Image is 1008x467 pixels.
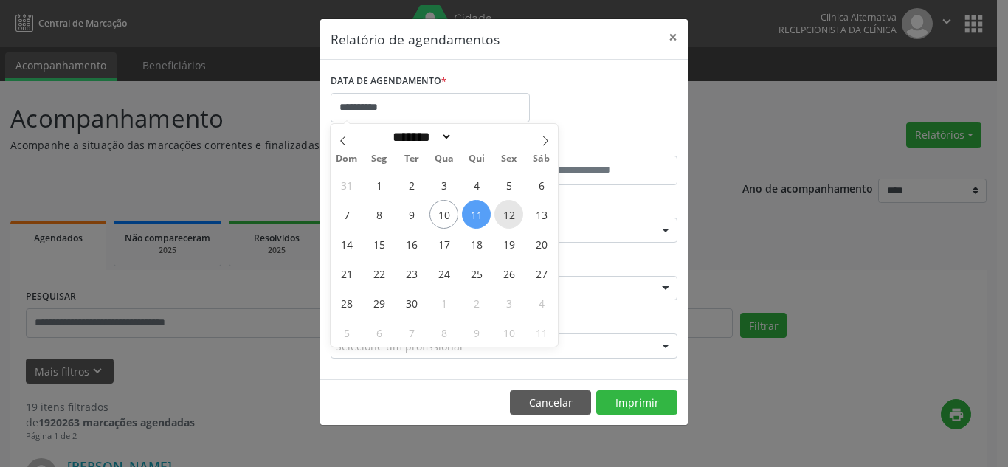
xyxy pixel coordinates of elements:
select: Month [387,129,452,145]
span: Outubro 5, 2025 [332,318,361,347]
span: Setembro 12, 2025 [494,200,523,229]
span: Setembro 16, 2025 [397,229,426,258]
span: Setembro 23, 2025 [397,259,426,288]
label: DATA DE AGENDAMENTO [331,70,446,93]
span: Outubro 2, 2025 [462,288,491,317]
span: Outubro 11, 2025 [527,318,556,347]
span: Setembro 2, 2025 [397,170,426,199]
span: Setembro 27, 2025 [527,259,556,288]
label: ATÉ [508,133,677,156]
span: Setembro 13, 2025 [527,200,556,229]
h5: Relatório de agendamentos [331,30,500,49]
span: Setembro 6, 2025 [527,170,556,199]
span: Setembro 18, 2025 [462,229,491,258]
span: Setembro 20, 2025 [527,229,556,258]
span: Setembro 5, 2025 [494,170,523,199]
span: Setembro 9, 2025 [397,200,426,229]
span: Agosto 31, 2025 [332,170,361,199]
span: Qui [460,154,493,164]
span: Seg [363,154,396,164]
span: Outubro 7, 2025 [397,318,426,347]
span: Setembro 28, 2025 [332,288,361,317]
span: Outubro 1, 2025 [429,288,458,317]
span: Selecione um profissional [336,339,463,354]
span: Outubro 10, 2025 [494,318,523,347]
span: Setembro 25, 2025 [462,259,491,288]
span: Setembro 29, 2025 [365,288,393,317]
span: Setembro 19, 2025 [494,229,523,258]
span: Sáb [525,154,558,164]
span: Setembro 4, 2025 [462,170,491,199]
button: Cancelar [510,390,591,415]
span: Setembro 30, 2025 [397,288,426,317]
button: Close [658,19,688,55]
span: Setembro 8, 2025 [365,200,393,229]
input: Year [452,129,501,145]
span: Outubro 4, 2025 [527,288,556,317]
span: Ter [396,154,428,164]
span: Qua [428,154,460,164]
span: Sex [493,154,525,164]
span: Setembro 14, 2025 [332,229,361,258]
span: Setembro 24, 2025 [429,259,458,288]
span: Setembro 10, 2025 [429,200,458,229]
span: Setembro 7, 2025 [332,200,361,229]
span: Setembro 1, 2025 [365,170,393,199]
span: Setembro 26, 2025 [494,259,523,288]
span: Outubro 8, 2025 [429,318,458,347]
span: Setembro 15, 2025 [365,229,393,258]
span: Dom [331,154,363,164]
span: Setembro 22, 2025 [365,259,393,288]
span: Setembro 11, 2025 [462,200,491,229]
button: Imprimir [596,390,677,415]
span: Outubro 6, 2025 [365,318,393,347]
span: Setembro 21, 2025 [332,259,361,288]
span: Setembro 17, 2025 [429,229,458,258]
span: Setembro 3, 2025 [429,170,458,199]
span: Outubro 9, 2025 [462,318,491,347]
span: Outubro 3, 2025 [494,288,523,317]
